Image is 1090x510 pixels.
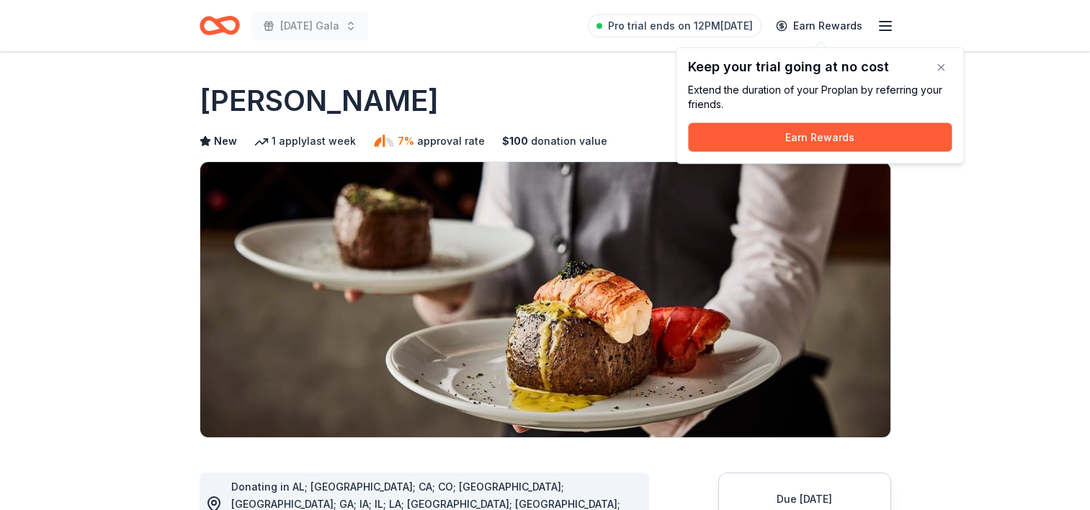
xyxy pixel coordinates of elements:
span: $ 100 [502,133,528,150]
span: approval rate [417,133,485,150]
span: Pro trial ends on 12PM[DATE] [608,17,753,35]
a: Pro trial ends on 12PM[DATE] [588,14,761,37]
div: Extend the duration of your Pro plan by referring your friends. [688,83,952,112]
button: [DATE] Gala [251,12,368,40]
a: Earn Rewards [767,13,871,39]
span: New [214,133,237,150]
img: Image for Fleming's [200,162,890,437]
div: Keep your trial going at no cost [688,60,952,74]
span: [DATE] Gala [280,17,339,35]
button: Earn Rewards [688,123,952,152]
a: Home [200,9,240,42]
h1: [PERSON_NAME] [200,81,439,121]
div: 1 apply last week [254,133,356,150]
span: donation value [531,133,607,150]
span: 7% [398,133,414,150]
div: Due [DATE] [736,491,873,508]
